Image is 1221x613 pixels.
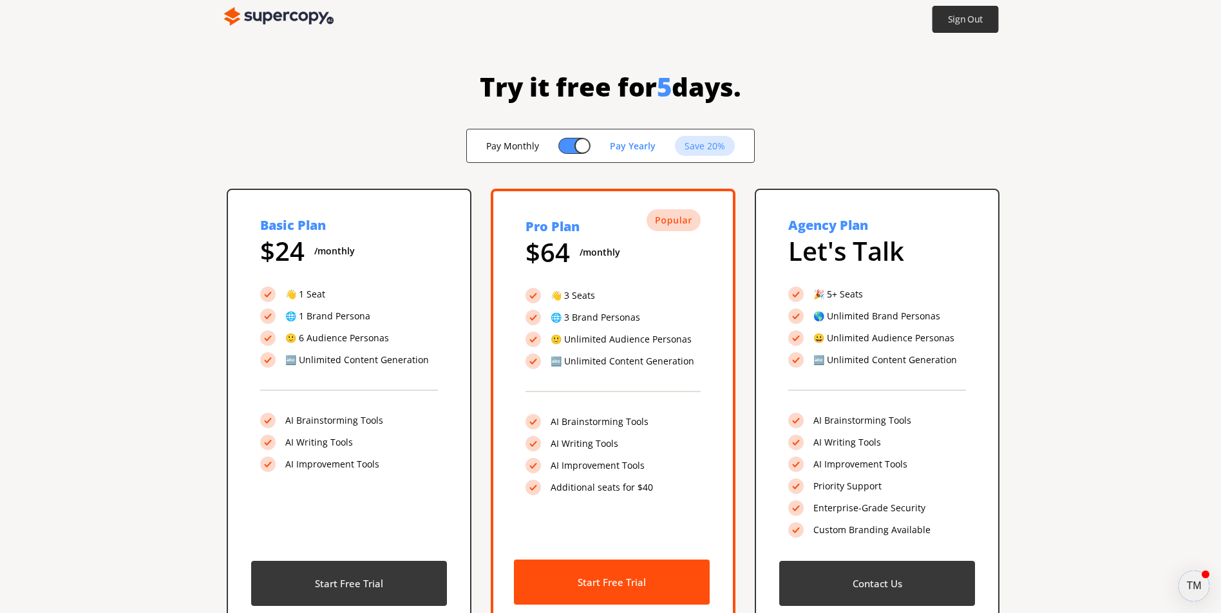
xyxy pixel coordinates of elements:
[551,439,618,449] p: AI Writing Tools
[551,460,645,471] p: AI Improvement Tools
[260,216,326,235] h2: Basic Plan
[486,141,539,151] p: Pay Monthly
[578,576,646,589] b: Start Free Trial
[551,312,640,323] p: 🌐 3 Brand Personas
[314,246,355,256] b: /monthly
[813,437,881,448] p: AI Writing Tools
[285,355,429,365] p: 🔤 Unlimited Content Generation
[610,141,656,151] p: Pay Yearly
[551,482,653,493] p: Additional seats for $40
[514,560,710,605] button: Start Free Trial
[525,217,580,236] h2: Pro Plan
[525,236,570,269] h1: $ 64
[779,561,975,606] button: Contact Us
[551,417,648,427] p: AI Brainstorming Tools
[813,525,931,535] p: Custom Branding Available
[813,503,925,513] p: Enterprise-Grade Security
[657,69,672,104] span: 5
[1178,571,1209,601] button: atlas-launcher
[285,437,353,448] p: AI Writing Tools
[788,216,868,235] h2: Agency Plan
[813,355,957,365] p: 🔤 Unlimited Content Generation
[813,333,954,343] p: 😀 Unlimited Audience Personas
[285,289,325,299] p: 👋 1 Seat
[948,14,983,26] b: Sign Out
[224,4,334,30] img: Close
[788,235,904,267] h1: Let's Talk
[813,459,907,469] p: AI Improvement Tools
[260,235,305,267] h1: $ 24
[813,415,911,426] p: AI Brainstorming Tools
[932,6,999,33] button: Sign Out
[1178,571,1209,601] div: atlas-message-author-avatar
[813,311,940,321] p: 🌎 Unlimited Brand Personas
[813,289,863,299] p: 🎉 5+ Seats
[285,415,383,426] p: AI Brainstorming Tools
[551,334,692,344] p: 🙂 Unlimited Audience Personas
[813,481,882,491] p: Priority Support
[551,290,595,301] p: 👋 3 Seats
[251,561,447,606] button: Start Free Trial
[285,311,370,321] p: 🌐 1 Brand Persona
[315,577,383,590] b: Start Free Trial
[580,247,620,258] b: /monthly
[685,141,725,151] p: Save 20%
[853,577,902,590] b: Contact Us
[285,459,379,469] p: AI Improvement Tools
[224,71,997,103] h1: Try it free for days.
[285,333,389,343] p: 🙂 6 Audience Personas
[551,356,694,366] p: 🔤 Unlimited Content Generation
